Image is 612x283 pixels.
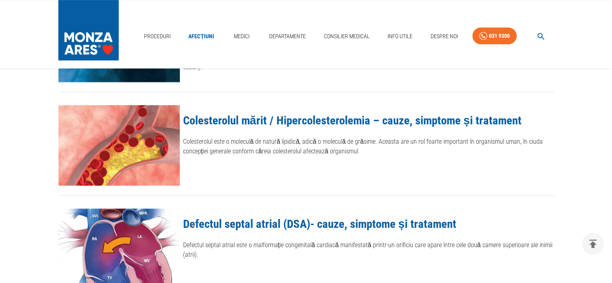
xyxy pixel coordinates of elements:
div: 031 9300 [489,31,510,41]
a: Consilier Medical [320,28,373,45]
a: Medici [229,28,254,45]
img: Colesterolul mărit / Hipercolesterolemia – cauze, simptome și tratament [58,105,180,186]
a: 031 9300 [472,27,517,45]
a: Info Utile [384,28,416,45]
a: Despre Noi [427,28,461,45]
a: Defectul septal atrial (DSA)- cauze, simptome și tratament [183,217,456,231]
a: Colesterolul mărit / Hipercolesterolemia – cauze, simptome și tratament [183,114,521,127]
p: Colesterolul este o moleculă de natură lipidică, adică o moleculă de grăsime. Aceasta are un rol ... [183,137,554,156]
button: delete [582,233,604,255]
p: Defectul septal atrial este o malformație congenitală cardiacă manifestată printr-un orificiu car... [183,240,554,260]
a: Departamente [266,28,309,45]
a: Proceduri [141,28,174,45]
a: Afecțiuni [185,28,217,45]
